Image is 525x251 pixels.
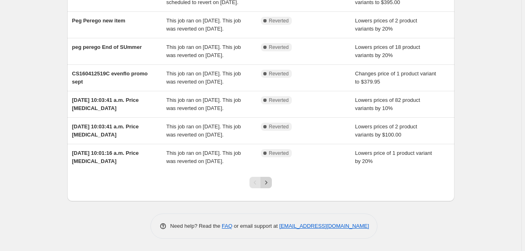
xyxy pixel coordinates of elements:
[269,150,289,156] span: Reverted
[355,18,417,32] span: Lowers prices of 2 product variants by 20%
[166,150,241,164] span: This job ran on [DATE]. This job was reverted on [DATE].
[166,44,241,58] span: This job ran on [DATE]. This job was reverted on [DATE].
[72,44,142,50] span: peg perego End of SUmmer
[72,123,139,138] span: [DATE] 10:03:41 a.m. Price [MEDICAL_DATA]
[355,44,420,58] span: Lowers prices of 18 product variants by 20%
[249,177,272,188] nav: Pagination
[269,18,289,24] span: Reverted
[269,44,289,51] span: Reverted
[279,223,369,229] a: [EMAIL_ADDRESS][DOMAIN_NAME]
[166,123,241,138] span: This job ran on [DATE]. This job was reverted on [DATE].
[355,123,417,138] span: Lowers prices of 2 product variants by $100.00
[72,70,148,85] span: CS160412519C evenflo promo sept
[355,150,432,164] span: Lowers price of 1 product variant by 20%
[166,70,241,85] span: This job ran on [DATE]. This job was reverted on [DATE].
[166,97,241,111] span: This job ran on [DATE]. This job was reverted on [DATE].
[166,18,241,32] span: This job ran on [DATE]. This job was reverted on [DATE].
[269,70,289,77] span: Reverted
[170,223,222,229] span: Need help? Read the
[72,18,126,24] span: Peg Perego new item
[232,223,279,229] span: or email support at
[355,97,420,111] span: Lowers prices of 82 product variants by 10%
[355,70,436,85] span: Changes price of 1 product variant to $379.95
[72,150,139,164] span: [DATE] 10:01:16 a.m. Price [MEDICAL_DATA]
[269,123,289,130] span: Reverted
[260,177,272,188] button: Next
[72,97,139,111] span: [DATE] 10:03:41 a.m. Price [MEDICAL_DATA]
[222,223,232,229] a: FAQ
[269,97,289,103] span: Reverted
